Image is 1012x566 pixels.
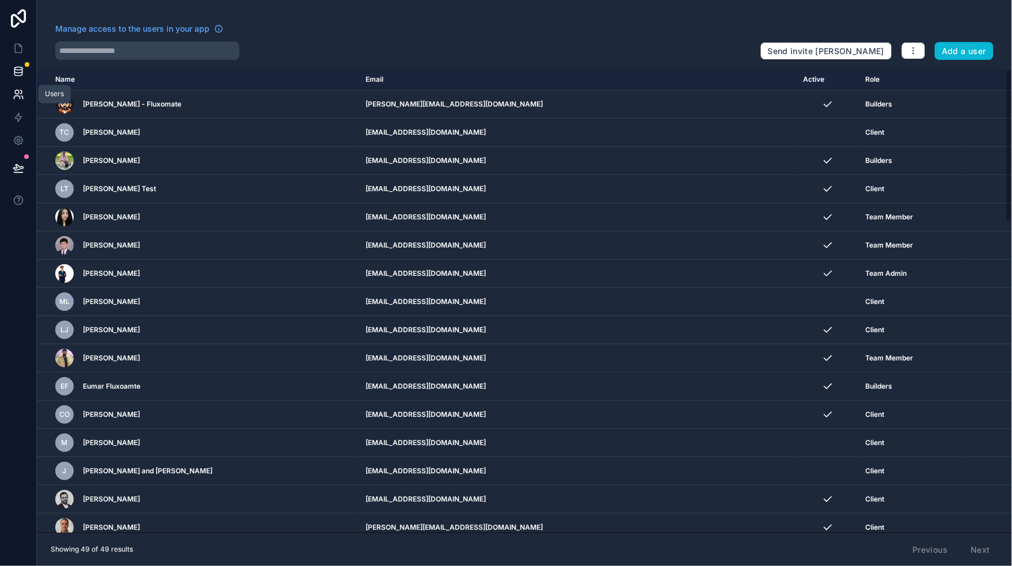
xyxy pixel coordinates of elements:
[62,438,68,447] span: M
[866,410,885,419] span: Client
[866,269,907,278] span: Team Admin
[83,466,212,476] span: [PERSON_NAME] and [PERSON_NAME]
[359,90,797,119] td: [PERSON_NAME][EMAIL_ADDRESS][DOMAIN_NAME]
[760,42,892,60] button: Send invite [PERSON_NAME]
[866,184,885,193] span: Client
[935,42,994,60] button: Add a user
[359,344,797,373] td: [EMAIL_ADDRESS][DOMAIN_NAME]
[359,485,797,514] td: [EMAIL_ADDRESS][DOMAIN_NAME]
[45,90,64,99] div: Users
[866,156,893,165] span: Builders
[866,325,885,335] span: Client
[359,316,797,344] td: [EMAIL_ADDRESS][DOMAIN_NAME]
[83,184,156,193] span: [PERSON_NAME] Test
[359,260,797,288] td: [EMAIL_ADDRESS][DOMAIN_NAME]
[83,382,140,391] span: Eumar Fluxoamte
[866,466,885,476] span: Client
[866,128,885,137] span: Client
[359,203,797,231] td: [EMAIL_ADDRESS][DOMAIN_NAME]
[359,175,797,203] td: [EMAIL_ADDRESS][DOMAIN_NAME]
[866,100,893,109] span: Builders
[797,69,859,90] th: Active
[359,457,797,485] td: [EMAIL_ADDRESS][DOMAIN_NAME]
[83,297,140,306] span: [PERSON_NAME]
[866,495,885,504] span: Client
[866,523,885,532] span: Client
[359,429,797,457] td: [EMAIL_ADDRESS][DOMAIN_NAME]
[51,545,133,554] span: Showing 49 of 49 results
[59,410,70,419] span: CO
[83,156,140,165] span: [PERSON_NAME]
[83,269,140,278] span: [PERSON_NAME]
[55,23,210,35] span: Manage access to the users in your app
[359,288,797,316] td: [EMAIL_ADDRESS][DOMAIN_NAME]
[83,100,181,109] span: [PERSON_NAME] - Fluxomate
[37,69,1012,533] div: scrollable content
[59,297,70,306] span: ML
[866,382,893,391] span: Builders
[359,119,797,147] td: [EMAIL_ADDRESS][DOMAIN_NAME]
[359,69,797,90] th: Email
[359,514,797,542] td: [PERSON_NAME][EMAIL_ADDRESS][DOMAIN_NAME]
[63,466,67,476] span: J
[83,325,140,335] span: [PERSON_NAME]
[83,523,140,532] span: [PERSON_NAME]
[359,147,797,175] td: [EMAIL_ADDRESS][DOMAIN_NAME]
[359,401,797,429] td: [EMAIL_ADDRESS][DOMAIN_NAME]
[866,438,885,447] span: Client
[83,438,140,447] span: [PERSON_NAME]
[866,354,914,363] span: Team Member
[859,69,968,90] th: Role
[60,184,69,193] span: LT
[359,231,797,260] td: [EMAIL_ADDRESS][DOMAIN_NAME]
[55,23,223,35] a: Manage access to the users in your app
[60,382,69,391] span: EF
[866,212,914,222] span: Team Member
[83,212,140,222] span: [PERSON_NAME]
[866,297,885,306] span: Client
[83,128,140,137] span: [PERSON_NAME]
[83,241,140,250] span: [PERSON_NAME]
[359,373,797,401] td: [EMAIL_ADDRESS][DOMAIN_NAME]
[60,325,69,335] span: LJ
[83,410,140,419] span: [PERSON_NAME]
[866,241,914,250] span: Team Member
[83,354,140,363] span: [PERSON_NAME]
[83,495,140,504] span: [PERSON_NAME]
[37,69,359,90] th: Name
[60,128,70,137] span: TC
